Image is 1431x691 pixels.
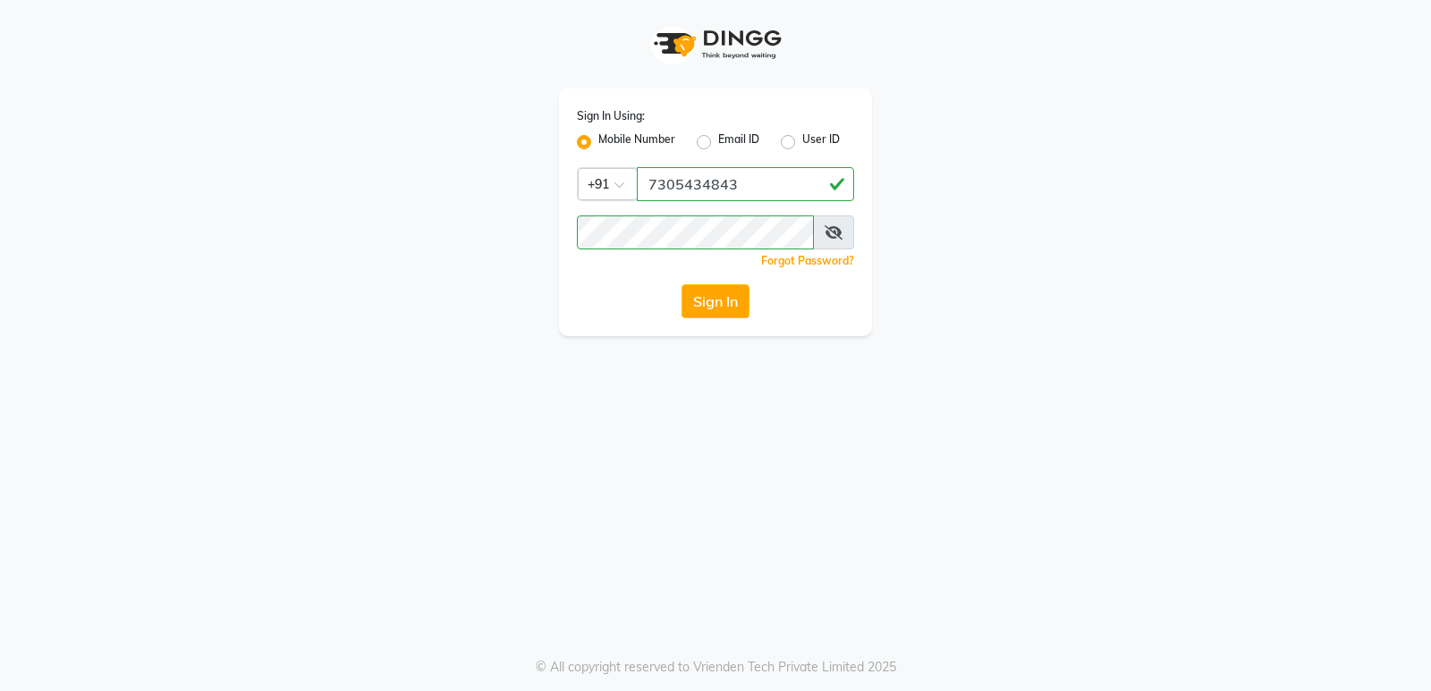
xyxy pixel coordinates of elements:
input: Username [637,167,854,201]
img: logo1.svg [644,18,787,71]
button: Sign In [682,284,749,318]
label: User ID [802,131,840,153]
input: Username [577,215,814,249]
label: Mobile Number [598,131,675,153]
a: Forgot Password? [761,254,854,267]
label: Email ID [718,131,759,153]
label: Sign In Using: [577,108,645,124]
